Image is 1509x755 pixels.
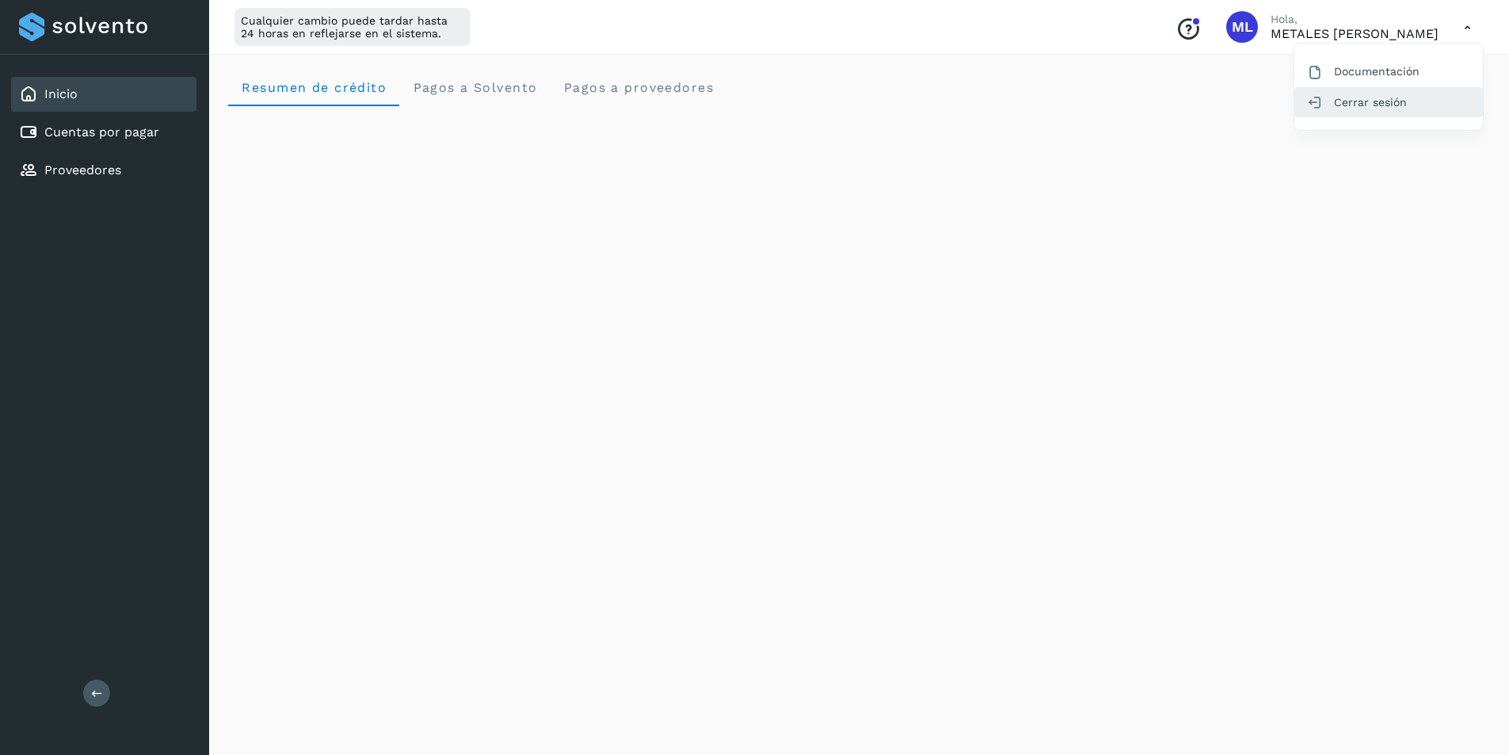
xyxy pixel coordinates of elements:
div: Cuentas por pagar [11,115,196,150]
div: Documentación [1294,56,1483,86]
div: Inicio [11,77,196,112]
a: Proveedores [44,162,121,177]
div: Cerrar sesión [1294,87,1483,117]
div: Proveedores [11,153,196,188]
a: Cuentas por pagar [44,124,159,139]
a: Inicio [44,86,78,101]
